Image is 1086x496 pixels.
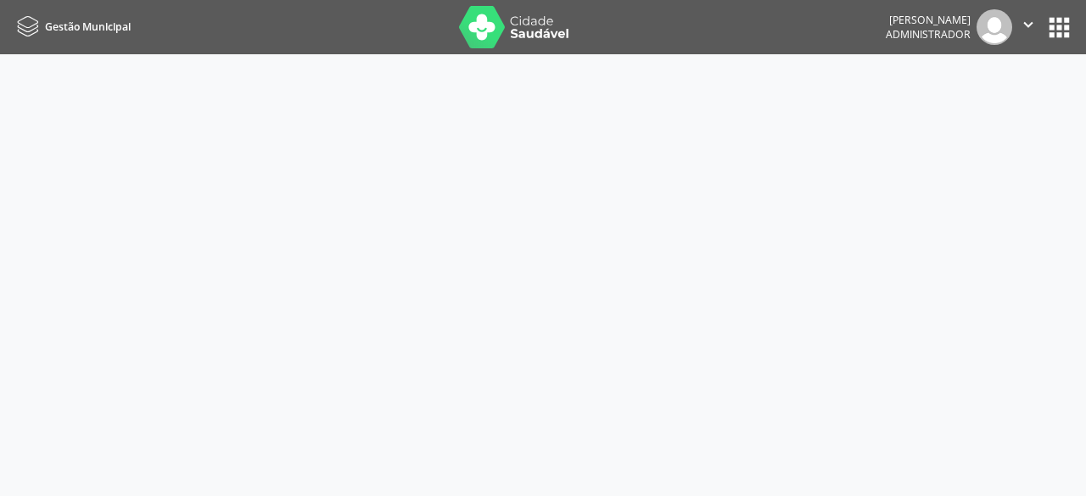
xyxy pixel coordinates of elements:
button:  [1012,9,1044,45]
button: apps [1044,13,1074,42]
span: Gestão Municipal [45,20,131,34]
i:  [1019,15,1038,34]
span: Administrador [886,27,971,42]
div: [PERSON_NAME] [886,13,971,27]
a: Gestão Municipal [12,13,131,41]
img: img [977,9,1012,45]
